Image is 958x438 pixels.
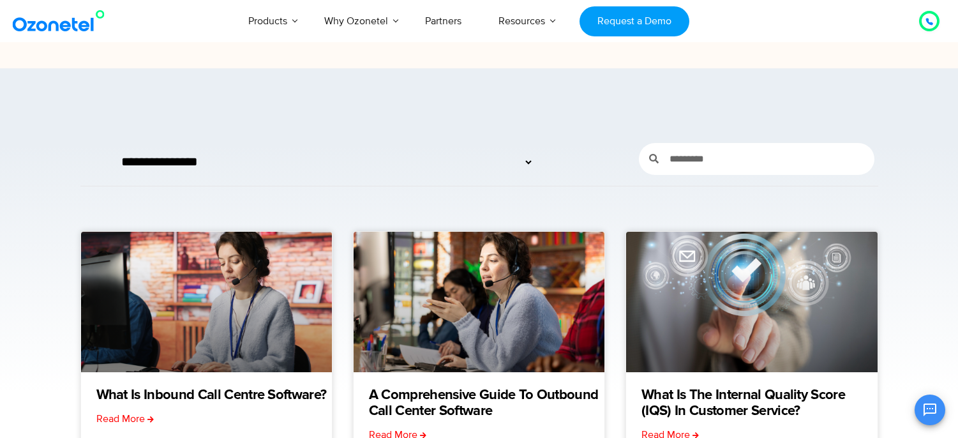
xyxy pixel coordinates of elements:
[96,388,327,404] a: What Is Inbound Call Centre Software?
[580,6,689,36] a: Request a Demo
[96,411,154,427] a: Read more about What Is Inbound Call Centre Software?
[369,388,604,419] a: A Comprehensive Guide to Outbound Call Center Software
[641,388,877,419] a: What is the Internal Quality Score (IQS) in Customer Service?
[915,395,945,425] button: Open chat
